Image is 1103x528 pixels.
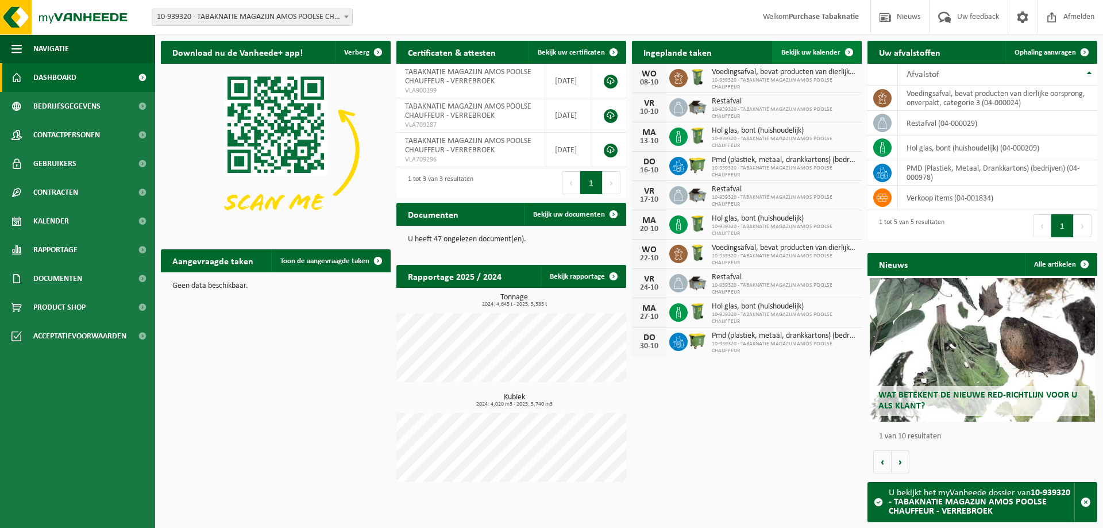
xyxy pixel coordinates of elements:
span: VLA709287 [405,121,537,130]
span: 10-939320 - TABAKNATIE MAGAZIJN AMOS POOLSE CHAUFFEUR [712,223,856,237]
button: 1 [1051,214,1074,237]
a: Bekijk uw documenten [524,203,625,226]
a: Wat betekent de nieuwe RED-richtlijn voor u als klant? [870,278,1095,422]
span: 10-939320 - TABAKNATIE MAGAZIJN AMOS POOLSE CHAUFFEUR [712,282,856,296]
span: Wat betekent de nieuwe RED-richtlijn voor u als klant? [878,391,1077,411]
div: 10-10 [638,108,661,116]
span: Voedingsafval, bevat producten van dierlijke oorsprong, onverpakt, categorie 3 [712,68,856,77]
div: 1 tot 5 van 5 resultaten [873,213,944,238]
span: 2024: 4,020 m3 - 2025: 5,740 m3 [402,402,626,407]
img: WB-0140-HPE-GN-50 [688,243,707,263]
h3: Kubiek [402,394,626,407]
h2: Nieuws [867,253,919,275]
span: TABAKNATIE MAGAZIJN AMOS POOLSE CHAUFFEUR - VERREBROEK [405,102,531,120]
span: Verberg [344,49,369,56]
button: Volgende [892,450,909,473]
button: Previous [1033,214,1051,237]
span: 10-939320 - TABAKNATIE MAGAZIJN AMOS POOLSE CHAUFFEUR [712,136,856,149]
div: DO [638,157,661,167]
a: Toon de aangevraagde taken [271,249,389,272]
a: Bekijk uw certificaten [529,41,625,64]
span: TABAKNATIE MAGAZIJN AMOS POOLSE CHAUFFEUR - VERREBROEK [405,137,531,155]
button: Next [603,171,620,194]
td: [DATE] [546,98,592,133]
td: hol glas, bont (huishoudelijk) (04-000209) [898,136,1097,160]
div: 13-10 [638,137,661,145]
img: WB-0140-HPE-GN-50 [688,67,707,87]
strong: Purchase Tabaknatie [789,13,859,21]
img: WB-0240-HPE-GN-50 [688,302,707,321]
a: Alle artikelen [1025,253,1096,276]
h2: Uw afvalstoffen [867,41,952,63]
span: 10-939320 - TABAKNATIE MAGAZIJN AMOS POOLSE CHAUFFEUR - VERREBROEK [152,9,353,26]
span: Hol glas, bont (huishoudelijk) [712,302,856,311]
span: Contracten [33,178,78,207]
h2: Certificaten & attesten [396,41,507,63]
span: Bekijk uw documenten [533,211,605,218]
button: Vorige [873,450,892,473]
td: [DATE] [546,133,592,167]
div: 24-10 [638,284,661,292]
a: Bekijk uw kalender [772,41,861,64]
h2: Ingeplande taken [632,41,723,63]
span: Dashboard [33,63,76,92]
span: Ophaling aanvragen [1015,49,1076,56]
span: Bekijk uw certificaten [538,49,605,56]
span: VLA900199 [405,86,537,95]
div: 08-10 [638,79,661,87]
div: VR [638,99,661,108]
div: VR [638,187,661,196]
span: 10-939320 - TABAKNATIE MAGAZIJN AMOS POOLSE CHAUFFEUR [712,106,856,120]
div: 16-10 [638,167,661,175]
span: 10-939320 - TABAKNATIE MAGAZIJN AMOS POOLSE CHAUFFEUR [712,165,856,179]
div: 1 tot 3 van 3 resultaten [402,170,473,195]
div: WO [638,245,661,255]
button: Verberg [335,41,389,64]
div: 17-10 [638,196,661,204]
div: MA [638,216,661,225]
span: 2024: 4,645 t - 2025: 5,585 t [402,302,626,307]
div: VR [638,275,661,284]
span: Rapportage [33,236,78,264]
span: Restafval [712,185,856,194]
div: DO [638,333,661,342]
span: Gebruikers [33,149,76,178]
h2: Documenten [396,203,470,225]
td: verkoop items (04-001834) [898,186,1097,210]
span: 10-939320 - TABAKNATIE MAGAZIJN AMOS POOLSE CHAUFFEUR - VERREBROEK [152,9,352,25]
span: Restafval [712,273,856,282]
span: Bedrijfsgegevens [33,92,101,121]
div: 30-10 [638,342,661,350]
span: Navigatie [33,34,69,63]
img: Download de VHEPlus App [161,64,391,236]
div: MA [638,304,661,313]
h3: Tonnage [402,294,626,307]
span: VLA709296 [405,155,537,164]
span: Kalender [33,207,69,236]
a: Bekijk rapportage [541,265,625,288]
td: restafval (04-000029) [898,111,1097,136]
span: Afvalstof [907,70,939,79]
div: WO [638,70,661,79]
img: WB-5000-GAL-GY-01 [688,97,707,116]
td: voedingsafval, bevat producten van dierlijke oorsprong, onverpakt, categorie 3 (04-000024) [898,86,1097,111]
span: 10-939320 - TABAKNATIE MAGAZIJN AMOS POOLSE CHAUFFEUR [712,253,856,267]
span: Restafval [712,97,856,106]
img: WB-0240-HPE-GN-50 [688,126,707,145]
span: Hol glas, bont (huishoudelijk) [712,126,856,136]
button: Next [1074,214,1092,237]
span: Pmd (plastiek, metaal, drankkartons) (bedrijven) [712,332,856,341]
span: Contactpersonen [33,121,100,149]
div: 22-10 [638,255,661,263]
p: 1 van 10 resultaten [879,433,1092,441]
h2: Rapportage 2025 / 2024 [396,265,513,287]
span: Hol glas, bont (huishoudelijk) [712,214,856,223]
h2: Aangevraagde taken [161,249,265,272]
span: Bekijk uw kalender [781,49,840,56]
span: 10-939320 - TABAKNATIE MAGAZIJN AMOS POOLSE CHAUFFEUR [712,311,856,325]
button: 1 [580,171,603,194]
div: U bekijkt het myVanheede dossier van [889,483,1074,522]
td: PMD (Plastiek, Metaal, Drankkartons) (bedrijven) (04-000978) [898,160,1097,186]
span: Acceptatievoorwaarden [33,322,126,350]
button: Previous [562,171,580,194]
